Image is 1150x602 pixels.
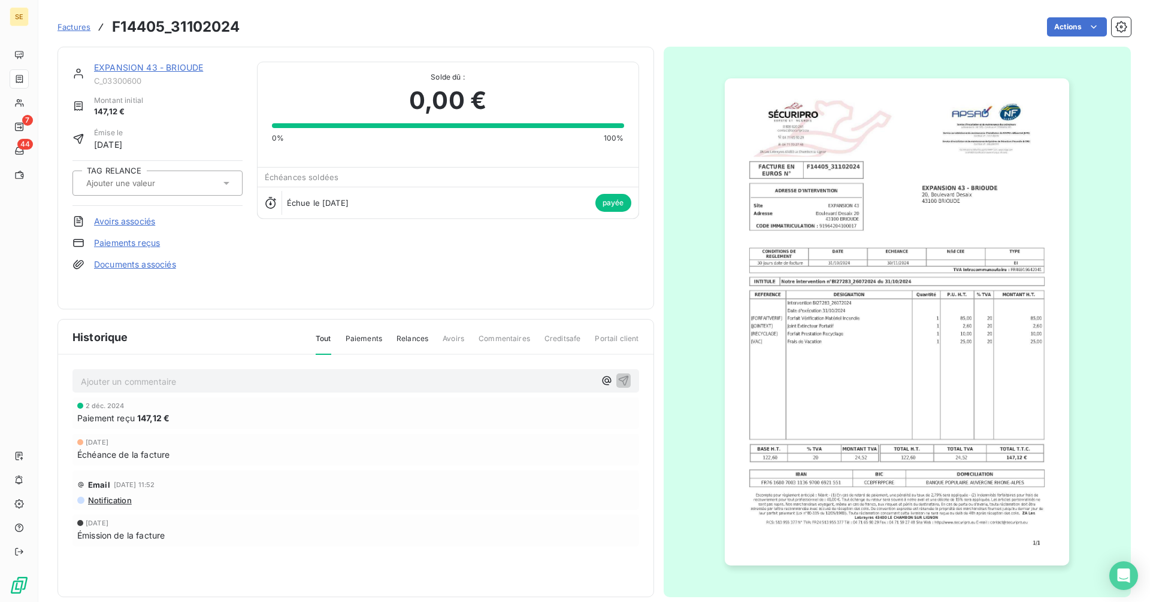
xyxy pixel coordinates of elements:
span: Échéance de la facture [77,448,170,461]
span: 0% [272,133,284,144]
div: SE [10,7,29,26]
span: Historique [72,329,128,345]
span: Échue le [DATE] [287,198,349,208]
span: Commentaires [479,333,530,354]
span: Tout [316,333,331,355]
span: 7 [22,115,33,126]
a: Paiements reçus [94,237,160,249]
span: [DATE] [86,439,108,446]
input: Ajouter une valeur [85,178,205,188]
span: C_03300600 [94,76,243,86]
span: Factures [57,22,90,32]
img: Logo LeanPay [10,576,29,595]
span: Montant initial [94,95,143,106]
span: Échéances soldées [265,172,339,182]
span: Paiements [346,333,382,354]
span: 2 déc. 2024 [86,402,125,409]
span: [DATE] [94,138,123,151]
span: Creditsafe [544,333,581,354]
a: EXPANSION 43 - BRIOUDE [94,62,203,72]
span: Relances [397,333,428,354]
a: Factures [57,21,90,33]
h3: F14405_31102024 [112,16,240,38]
img: invoice_thumbnail [725,78,1069,565]
span: Email [88,480,110,489]
span: Paiement reçu [77,412,135,424]
span: 44 [17,139,33,150]
span: Portail client [595,333,638,354]
span: Notification [87,495,132,505]
span: 0,00 € [409,83,486,118]
span: Solde dû : [272,72,624,83]
span: Émise le [94,127,123,138]
span: payée [595,194,631,212]
span: Avoirs [443,333,464,354]
span: 147,12 € [94,106,143,118]
a: Documents associés [94,259,176,270]
div: Open Intercom Messenger [1109,561,1138,590]
span: 147,12 € [137,412,170,424]
span: [DATE] 11:52 [114,481,155,488]
button: Actions [1047,17,1107,37]
span: Émission de la facture [77,529,165,542]
span: 100% [604,133,624,144]
a: Avoirs associés [94,215,155,227]
span: [DATE] [86,519,108,527]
